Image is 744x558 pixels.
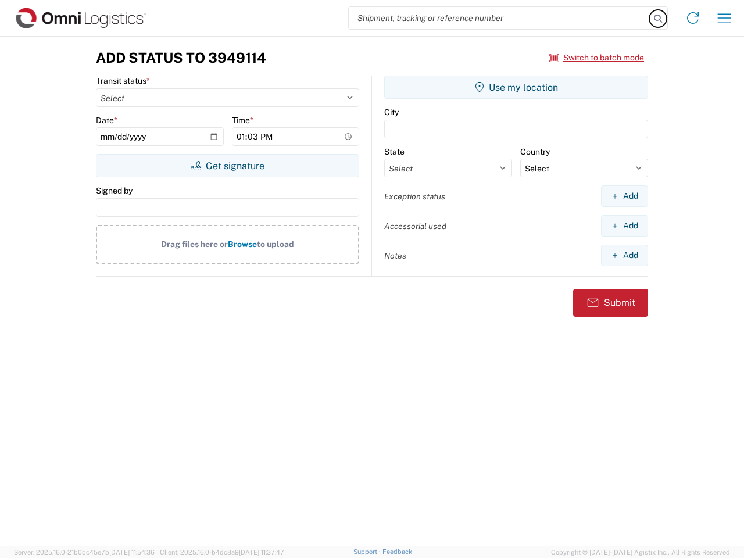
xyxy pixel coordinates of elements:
[551,547,730,557] span: Copyright © [DATE]-[DATE] Agistix Inc., All Rights Reserved
[160,549,284,556] span: Client: 2025.16.0-b4dc8a9
[384,76,648,99] button: Use my location
[228,239,257,249] span: Browse
[14,549,155,556] span: Server: 2025.16.0-21b0bc45e7b
[384,251,406,261] label: Notes
[96,154,359,177] button: Get signature
[257,239,294,249] span: to upload
[96,49,266,66] h3: Add Status to 3949114
[109,549,155,556] span: [DATE] 11:54:36
[573,289,648,317] button: Submit
[382,548,412,555] a: Feedback
[549,48,644,67] button: Switch to batch mode
[232,115,253,126] label: Time
[96,115,117,126] label: Date
[96,76,150,86] label: Transit status
[384,146,405,157] label: State
[384,107,399,117] label: City
[384,221,446,231] label: Accessorial used
[384,191,445,202] label: Exception status
[601,185,648,207] button: Add
[601,215,648,237] button: Add
[161,239,228,249] span: Drag files here or
[520,146,550,157] label: Country
[353,548,382,555] a: Support
[96,185,133,196] label: Signed by
[601,245,648,266] button: Add
[239,549,284,556] span: [DATE] 11:37:47
[349,7,650,29] input: Shipment, tracking or reference number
